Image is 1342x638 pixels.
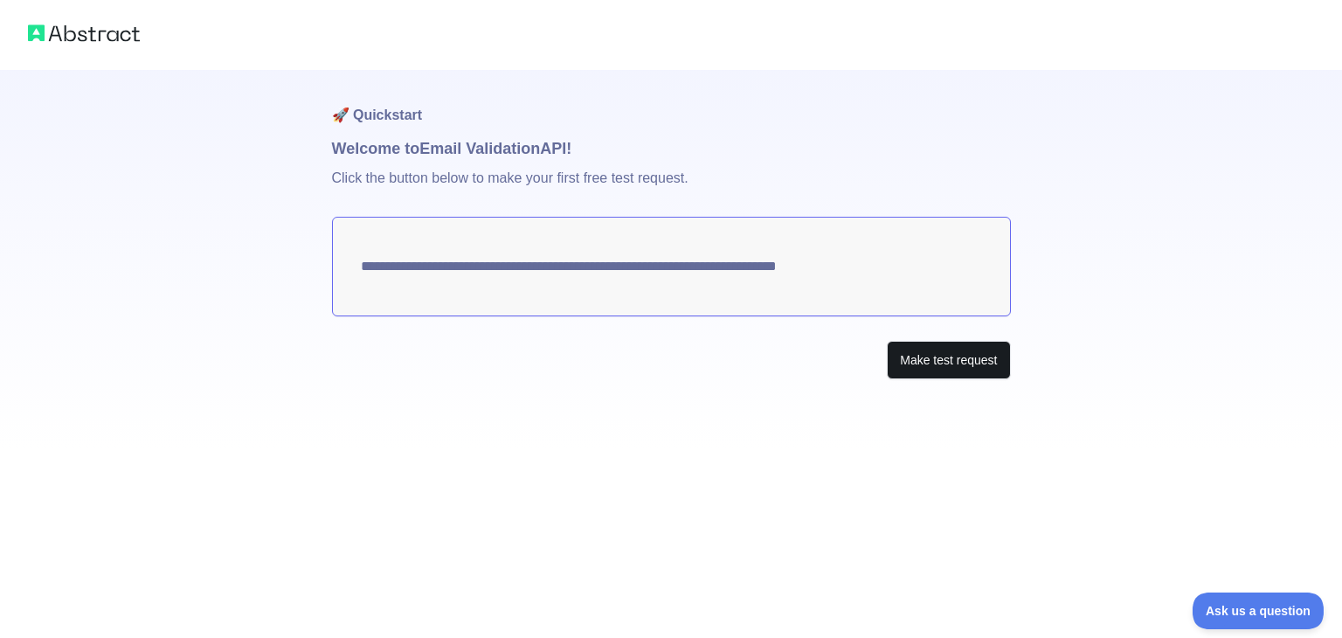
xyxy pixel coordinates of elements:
[332,70,1011,136] h1: 🚀 Quickstart
[332,136,1011,161] h1: Welcome to Email Validation API!
[28,21,140,45] img: Abstract logo
[1193,593,1325,629] iframe: Toggle Customer Support
[887,341,1010,380] button: Make test request
[332,161,1011,217] p: Click the button below to make your first free test request.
